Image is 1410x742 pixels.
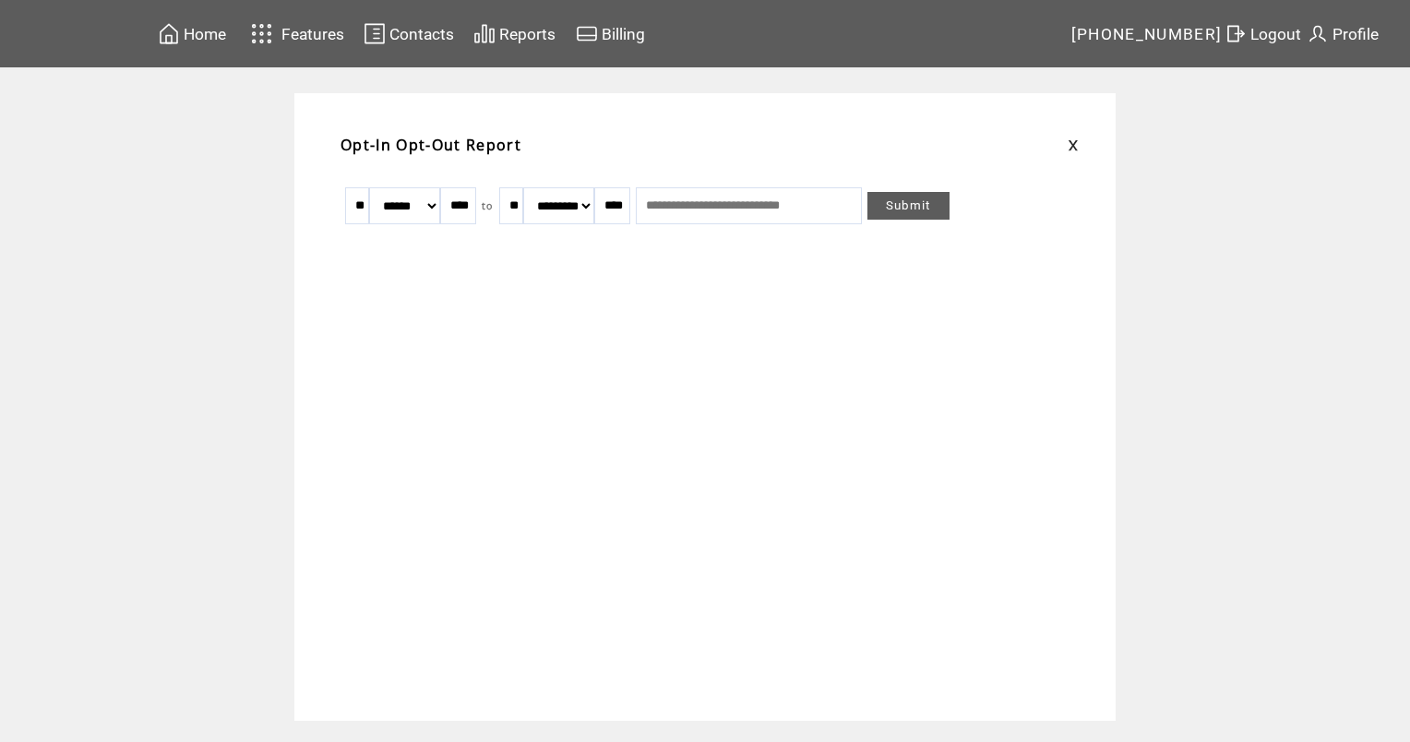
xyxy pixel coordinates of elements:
img: exit.svg [1225,22,1247,45]
span: Reports [499,25,556,43]
span: Contacts [389,25,454,43]
a: Home [155,19,229,48]
img: creidtcard.svg [576,22,598,45]
span: Home [184,25,226,43]
span: Opt-In Opt-Out Report [341,135,521,155]
span: to [482,199,494,212]
a: Reports [471,19,558,48]
img: features.svg [245,18,278,49]
a: Features [243,16,347,52]
img: home.svg [158,22,180,45]
span: Profile [1332,25,1379,43]
span: Billing [602,25,645,43]
a: Contacts [361,19,457,48]
img: chart.svg [473,22,496,45]
img: contacts.svg [364,22,386,45]
span: [PHONE_NUMBER] [1071,25,1223,43]
span: Logout [1250,25,1301,43]
a: Submit [867,192,950,220]
a: Billing [573,19,648,48]
img: profile.svg [1307,22,1329,45]
a: Profile [1304,19,1381,48]
span: Features [281,25,344,43]
a: Logout [1222,19,1304,48]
